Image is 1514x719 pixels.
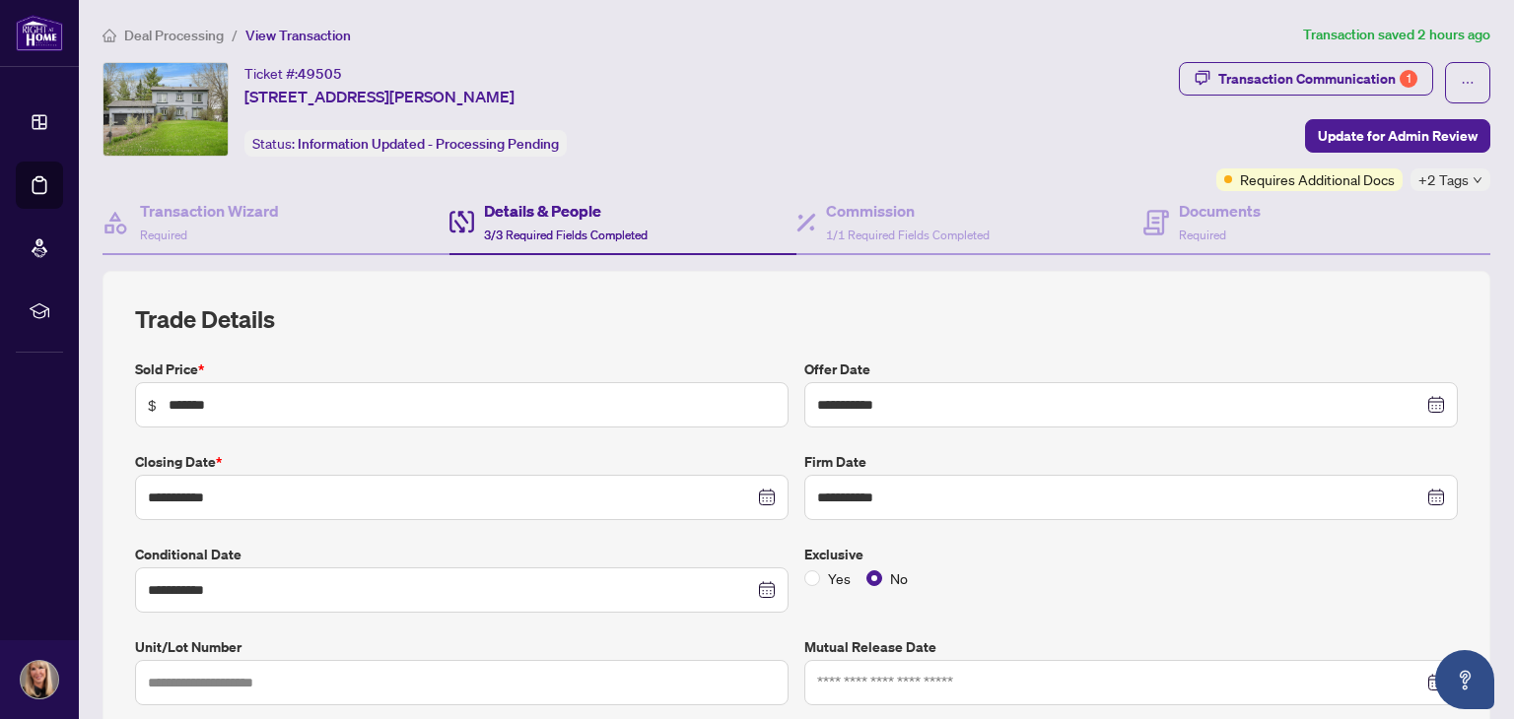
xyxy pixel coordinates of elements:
img: Profile Icon [21,661,58,698]
label: Mutual Release Date [804,636,1458,658]
label: Unit/Lot Number [135,636,789,658]
span: [STREET_ADDRESS][PERSON_NAME] [244,85,515,108]
span: View Transaction [245,27,351,44]
button: Transaction Communication1 [1179,62,1433,96]
span: Requires Additional Docs [1240,168,1395,190]
span: Required [1179,228,1226,242]
span: $ [148,394,157,416]
span: Deal Processing [124,27,224,44]
h4: Transaction Wizard [140,199,279,223]
label: Firm Date [804,451,1458,473]
span: Required [140,228,187,242]
span: 1/1 Required Fields Completed [826,228,990,242]
span: ellipsis [1461,76,1475,90]
label: Sold Price [135,359,789,380]
article: Transaction saved 2 hours ago [1303,24,1490,46]
span: No [882,567,916,589]
span: home [103,29,116,42]
span: 49505 [298,65,342,83]
img: logo [16,15,63,51]
h2: Trade Details [135,303,1458,335]
label: Offer Date [804,359,1458,380]
div: 1 [1400,70,1417,88]
span: +2 Tags [1418,168,1469,191]
img: IMG-X12006440_1.jpg [103,63,228,156]
label: Conditional Date [135,544,789,565]
span: Yes [820,567,859,589]
h4: Details & People [484,199,648,223]
label: Closing Date [135,451,789,473]
button: Update for Admin Review [1305,119,1490,153]
div: Ticket #: [244,62,342,85]
div: Transaction Communication [1218,63,1417,95]
h4: Commission [826,199,990,223]
h4: Documents [1179,199,1261,223]
div: Status: [244,130,567,157]
span: Update for Admin Review [1318,120,1478,152]
span: 3/3 Required Fields Completed [484,228,648,242]
label: Exclusive [804,544,1458,565]
li: / [232,24,238,46]
button: Open asap [1435,650,1494,709]
span: Information Updated - Processing Pending [298,135,559,153]
span: down [1473,175,1482,185]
